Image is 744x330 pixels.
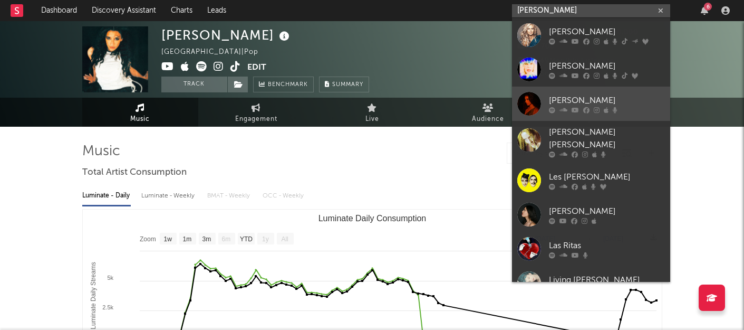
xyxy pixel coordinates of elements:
div: [PERSON_NAME] [549,205,665,218]
div: Luminate - Weekly [141,187,197,205]
span: Audience [472,113,504,126]
text: All [281,235,288,243]
a: Engagement [198,98,314,127]
a: Les [PERSON_NAME] [512,163,670,197]
div: Living [PERSON_NAME] [549,274,665,286]
button: Edit [247,61,266,74]
a: [PERSON_NAME] [PERSON_NAME] [512,121,670,163]
text: 2.5k [102,304,113,310]
span: Total Artist Consumption [82,166,187,179]
div: [PERSON_NAME] [549,60,665,72]
a: [PERSON_NAME] [512,18,670,52]
div: [PERSON_NAME] [161,26,292,44]
a: [PERSON_NAME] [512,52,670,87]
a: Living [PERSON_NAME] [512,266,670,300]
span: Benchmark [268,79,308,91]
text: Luminate Daily Consumption [318,214,426,223]
input: Search for artists [512,4,670,17]
button: 6 [701,6,708,15]
span: Live [365,113,379,126]
span: Music [130,113,150,126]
text: 3m [202,235,211,243]
a: [PERSON_NAME] [512,87,670,121]
text: 1w [163,235,172,243]
a: Las Ritas [512,232,670,266]
button: Track [161,77,227,92]
text: 1m [182,235,191,243]
text: Luminate Daily Streams [90,262,97,329]
div: Luminate - Daily [82,187,131,205]
a: Audience [430,98,546,127]
div: 6 [704,3,712,11]
span: Engagement [235,113,277,126]
div: Les [PERSON_NAME] [549,171,665,183]
text: 6m [221,235,230,243]
text: Zoom [140,235,156,243]
a: Music [82,98,198,127]
div: [PERSON_NAME] [PERSON_NAME] [549,126,665,152]
div: [PERSON_NAME] [549,25,665,38]
a: Live [314,98,430,127]
div: Las Ritas [549,239,665,252]
input: Search by song name or URL [507,149,619,158]
text: YTD [239,235,252,243]
div: [GEOGRAPHIC_DATA] | Pop [161,46,270,59]
a: [PERSON_NAME] [512,197,670,232]
text: 5k [107,275,113,281]
button: Summary [319,77,369,92]
text: 1y [262,235,269,243]
div: [PERSON_NAME] [549,94,665,107]
a: Benchmark [253,77,314,92]
span: Summary [332,82,363,88]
